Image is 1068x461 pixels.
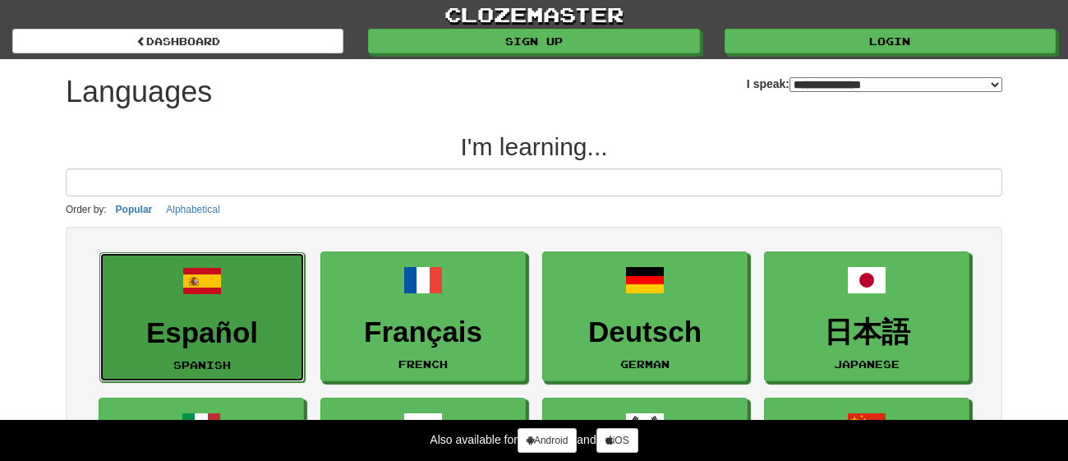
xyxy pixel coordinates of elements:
h3: Español [108,317,296,349]
h3: Deutsch [551,316,739,348]
select: I speak: [789,77,1002,92]
a: Login [725,29,1056,53]
h2: I'm learning... [66,133,1002,160]
h3: Français [329,316,517,348]
a: 日本語Japanese [764,251,969,382]
button: Popular [111,201,158,219]
a: FrançaisFrench [320,251,526,382]
h3: 日本語 [773,316,960,348]
small: Order by: [66,204,107,215]
a: EspañolSpanish [99,252,305,383]
a: iOS [596,428,638,453]
a: Android [518,428,577,453]
h1: Languages [66,76,212,108]
a: Sign up [368,29,699,53]
small: French [398,358,448,370]
button: Alphabetical [161,201,224,219]
a: dashboard [12,29,343,53]
small: Spanish [173,359,231,371]
a: DeutschGerman [542,251,748,382]
small: German [620,358,670,370]
small: Japanese [834,358,900,370]
label: I speak: [747,76,1002,92]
